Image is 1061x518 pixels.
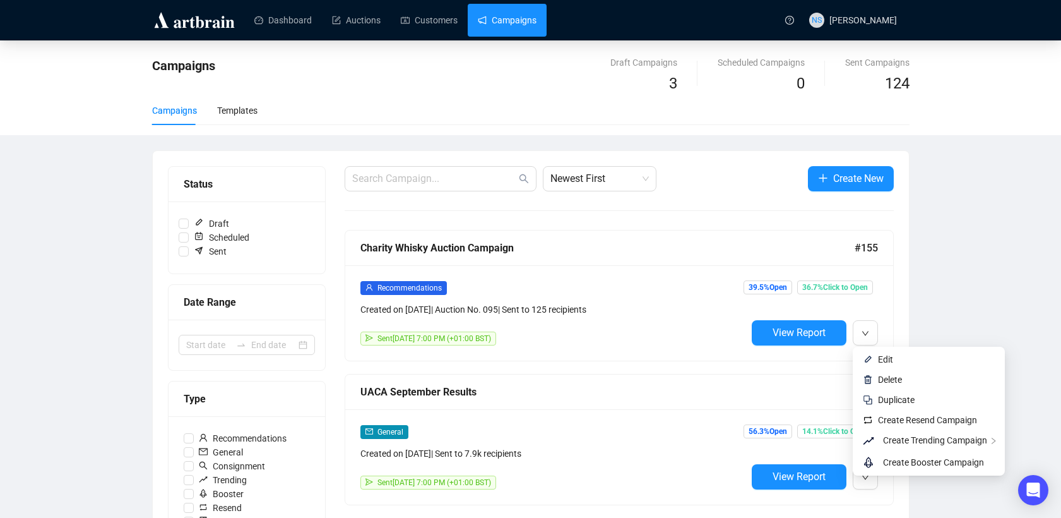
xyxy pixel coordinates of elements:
span: Resend [194,501,247,515]
div: Created on [DATE] | Sent to 7.9k recipients [360,447,747,461]
span: Sent [DATE] 7:00 PM (+01:00 BST) [377,334,491,343]
span: View Report [773,327,826,339]
a: UACA September Results#154mailGeneralCreated on [DATE]| Sent to 7.9k recipientssendSent[DATE] 7:0... [345,374,894,505]
span: Recommendations [194,431,292,445]
span: search [199,461,208,470]
span: #155 [855,240,878,256]
span: [PERSON_NAME] [829,15,897,25]
img: logo [152,10,237,30]
span: Scheduled [189,231,254,244]
span: Edit [878,354,893,364]
div: Campaigns [152,104,197,117]
div: Created on [DATE] | Auction No. 095 | Sent to 125 recipients [360,303,747,316]
span: to [236,340,246,350]
span: retweet [199,503,208,512]
span: 0 [797,75,805,92]
span: right [990,437,997,445]
span: Create Resend Campaign [878,415,977,425]
div: Open Intercom Messenger [1018,475,1048,505]
span: 56.3% Open [744,425,792,438]
span: 124 [885,75,910,92]
div: Type [184,391,310,407]
span: Create Trending Campaign [883,435,987,445]
button: View Report [752,320,846,346]
input: Start date [186,338,231,352]
div: Status [184,176,310,192]
span: Consignment [194,459,270,473]
a: Dashboard [254,4,312,37]
span: General [377,428,403,437]
span: Duplicate [878,395,915,405]
span: question-circle [785,16,794,25]
span: 39.5% Open [744,280,792,294]
input: Search Campaign... [352,171,516,186]
a: Charity Whisky Auction Campaign#155userRecommendationsCreated on [DATE]| Auction No. 095| Sent to... [345,230,894,361]
span: user [365,284,373,291]
span: Sent [189,244,232,258]
span: 3 [669,75,677,92]
span: Create Booster Campaign [883,457,984,467]
span: 14.1% Click to Open [797,425,873,438]
div: Templates [217,104,258,117]
span: down [862,474,869,481]
span: send [365,478,373,486]
div: UACA September Results [360,384,855,400]
div: Sent Campaigns [845,56,910,69]
span: Delete [878,375,902,385]
span: Campaigns [152,58,215,73]
span: Create New [833,171,884,186]
span: rocket [199,489,208,498]
span: General [194,445,248,459]
button: Create New [808,166,894,191]
span: search [519,174,529,184]
div: Charity Whisky Auction Campaign [360,240,855,256]
a: Customers [401,4,458,37]
span: rise [863,433,878,449]
span: Sent [DATE] 7:00 PM (+01:00 BST) [377,478,491,487]
span: Trending [194,473,252,487]
span: Newest First [550,167,649,191]
span: Booster [194,487,249,501]
span: NS [812,14,822,27]
span: user [199,433,208,442]
span: View Report [773,471,826,483]
span: send [365,334,373,342]
div: Draft Campaigns [610,56,677,69]
span: plus [818,173,828,183]
span: down [862,330,869,337]
div: Date Range [184,294,310,310]
span: mail [365,428,373,435]
span: mail [199,447,208,456]
span: Draft [189,217,234,231]
img: svg+xml;base64,PHN2ZyB4bWxucz0iaHR0cDovL3d3dy53My5vcmcvMjAwMC9zdmciIHhtbG5zOnhsaW5rPSJodHRwOi8vd3... [863,354,873,364]
img: svg+xml;base64,PHN2ZyB4bWxucz0iaHR0cDovL3d3dy53My5vcmcvMjAwMC9zdmciIHhtbG5zOnhsaW5rPSJodHRwOi8vd3... [863,375,873,385]
img: retweet.svg [863,415,873,425]
span: 36.7% Click to Open [797,280,873,294]
input: End date [251,338,296,352]
button: View Report [752,464,846,490]
img: svg+xml;base64,PHN2ZyB4bWxucz0iaHR0cDovL3d3dy53My5vcmcvMjAwMC9zdmciIHdpZHRoPSIyNCIgaGVpZ2h0PSIyNC... [863,395,873,405]
a: Auctions [332,4,381,37]
span: rise [199,475,208,484]
span: rocket [863,455,878,470]
div: Scheduled Campaigns [718,56,805,69]
a: Campaigns [478,4,536,37]
span: Recommendations [377,284,442,292]
span: swap-right [236,340,246,350]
